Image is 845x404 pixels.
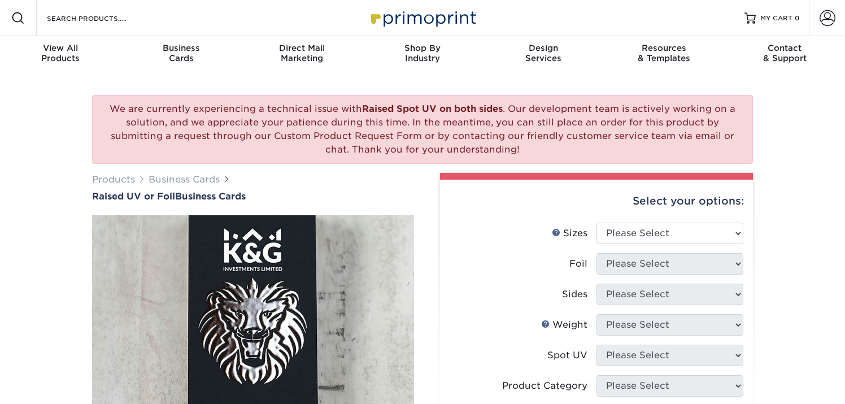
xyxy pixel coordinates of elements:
span: Direct Mail [241,43,362,53]
span: MY CART [760,14,792,23]
div: Foil [569,257,587,271]
a: DesignServices [483,36,604,72]
a: Resources& Templates [604,36,725,72]
div: Sizes [552,227,587,240]
div: Select your options: [449,180,744,223]
span: Raised UV or Foil [92,191,175,202]
div: & Support [724,43,845,63]
span: Shop By [362,43,483,53]
div: Industry [362,43,483,63]
a: Direct MailMarketing [241,36,362,72]
div: Sides [562,288,587,301]
div: & Templates [604,43,725,63]
div: Spot UV [547,349,587,362]
b: Raised Spot UV on both sides [362,103,503,114]
input: SEARCH PRODUCTS..... [46,11,156,25]
span: Contact [724,43,845,53]
div: Weight [541,318,587,332]
div: Services [483,43,604,63]
a: BusinessCards [121,36,242,72]
span: Design [483,43,604,53]
div: Marketing [241,43,362,63]
div: We are currently experiencing a technical issue with . Our development team is actively working o... [92,95,753,164]
a: Business Cards [149,174,220,185]
a: Raised UV or FoilBusiness Cards [92,191,414,202]
a: Contact& Support [724,36,845,72]
img: Primoprint [366,6,479,30]
span: Resources [604,43,725,53]
span: Business [121,43,242,53]
h1: Business Cards [92,191,414,202]
a: Products [92,174,135,185]
div: Cards [121,43,242,63]
span: 0 [795,14,800,22]
a: Shop ByIndustry [362,36,483,72]
div: Product Category [502,379,587,393]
